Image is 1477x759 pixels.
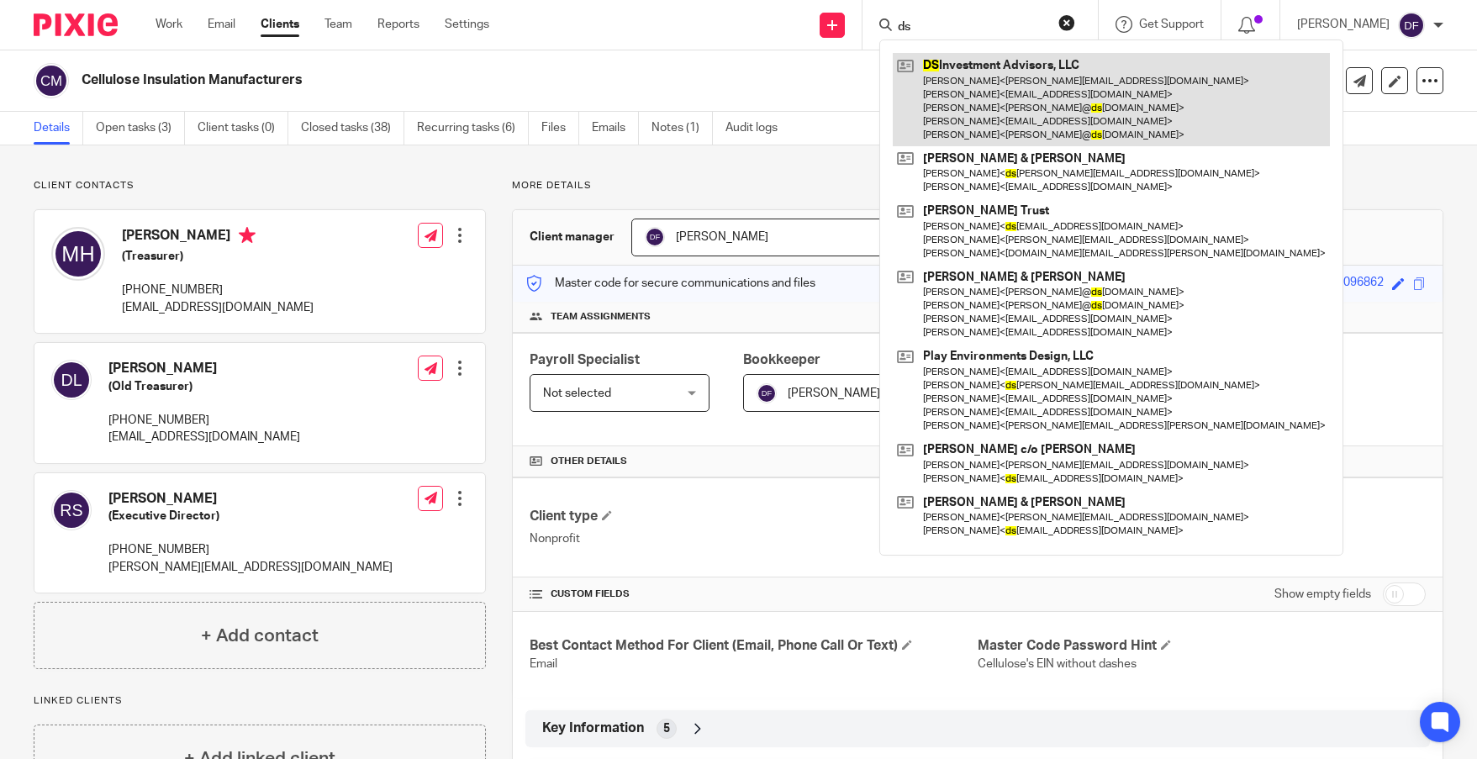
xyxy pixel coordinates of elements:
[108,429,300,445] p: [EMAIL_ADDRESS][DOMAIN_NAME]
[1274,586,1371,603] label: Show empty fields
[108,378,300,395] h5: (Old Treasurer)
[530,637,978,655] h4: Best Contact Method For Client (Email, Phone Call Or Text)
[96,112,185,145] a: Open tasks (3)
[201,623,319,649] h4: + Add contact
[51,227,105,281] img: svg%3E
[542,719,644,737] span: Key Information
[122,299,314,316] p: [EMAIL_ADDRESS][DOMAIN_NAME]
[592,112,639,145] a: Emails
[198,112,288,145] a: Client tasks (0)
[34,112,83,145] a: Details
[445,16,489,33] a: Settings
[208,16,235,33] a: Email
[788,387,880,399] span: [PERSON_NAME]
[122,227,314,248] h4: [PERSON_NAME]
[512,179,1443,192] p: More details
[978,637,1426,655] h4: Master Code Password Hint
[156,16,182,33] a: Work
[530,530,978,547] p: Nonprofit
[725,112,790,145] a: Audit logs
[261,16,299,33] a: Clients
[377,16,419,33] a: Reports
[551,310,651,324] span: Team assignments
[34,694,486,708] p: Linked clients
[82,71,988,89] h2: Cellulose Insulation Manufacturers
[676,231,768,243] span: [PERSON_NAME]
[645,227,665,247] img: svg%3E
[1297,16,1390,33] p: [PERSON_NAME]
[108,360,300,377] h4: [PERSON_NAME]
[651,112,713,145] a: Notes (1)
[530,353,640,366] span: Payroll Specialist
[122,248,314,265] h5: (Treasurer)
[1398,12,1425,39] img: svg%3E
[1058,14,1075,31] button: Clear
[530,508,978,525] h4: Client type
[108,559,393,576] p: [PERSON_NAME][EMAIL_ADDRESS][DOMAIN_NAME]
[530,229,615,245] h3: Client manager
[743,353,820,366] span: Bookkeeper
[541,112,579,145] a: Files
[757,383,777,403] img: svg%3E
[1323,274,1384,293] div: 311096862
[324,16,352,33] a: Team
[530,658,557,670] span: Email
[1139,18,1204,30] span: Get Support
[108,490,393,508] h4: [PERSON_NAME]
[530,588,978,601] h4: CUSTOM FIELDS
[51,490,92,530] img: svg%3E
[108,508,393,524] h5: (Executive Director)
[417,112,529,145] a: Recurring tasks (6)
[108,541,393,558] p: [PHONE_NUMBER]
[122,282,314,298] p: [PHONE_NUMBER]
[301,112,404,145] a: Closed tasks (38)
[34,13,118,36] img: Pixie
[978,658,1137,670] span: Cellulose's EIN without dashes
[51,360,92,400] img: svg%3E
[34,63,69,98] img: svg%3E
[239,227,256,244] i: Primary
[525,275,815,292] p: Master code for secure communications and files
[34,179,486,192] p: Client contacts
[896,20,1047,35] input: Search
[663,720,670,737] span: 5
[543,387,611,399] span: Not selected
[551,455,627,468] span: Other details
[108,412,300,429] p: [PHONE_NUMBER]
